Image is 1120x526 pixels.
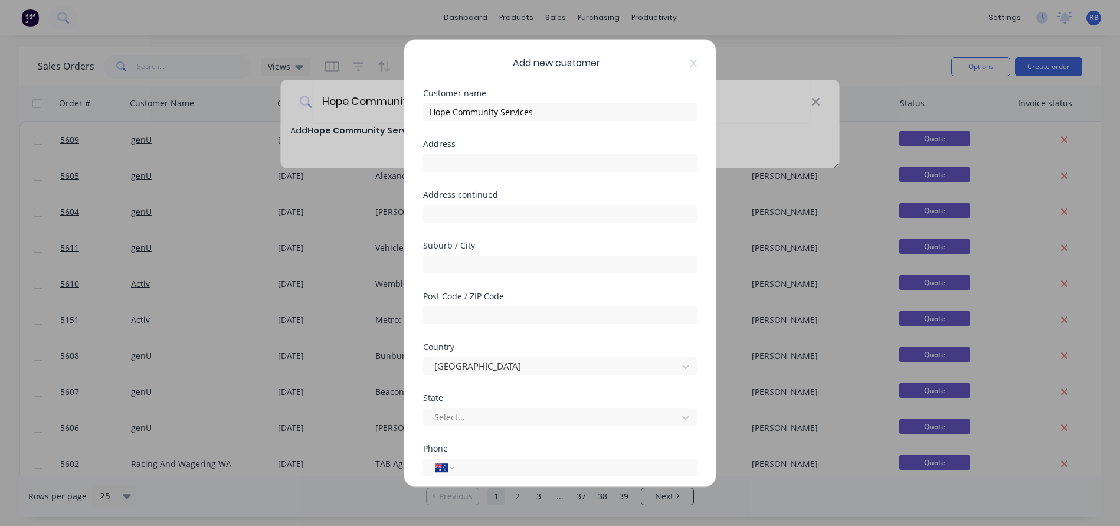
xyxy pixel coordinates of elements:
[423,191,697,199] div: Address continued
[513,56,600,70] span: Add new customer
[423,343,697,351] div: Country
[423,445,697,453] div: Phone
[423,140,697,148] div: Address
[423,394,697,402] div: State
[423,89,697,97] div: Customer name
[423,292,697,300] div: Post Code / ZIP Code
[423,241,697,250] div: Suburb / City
